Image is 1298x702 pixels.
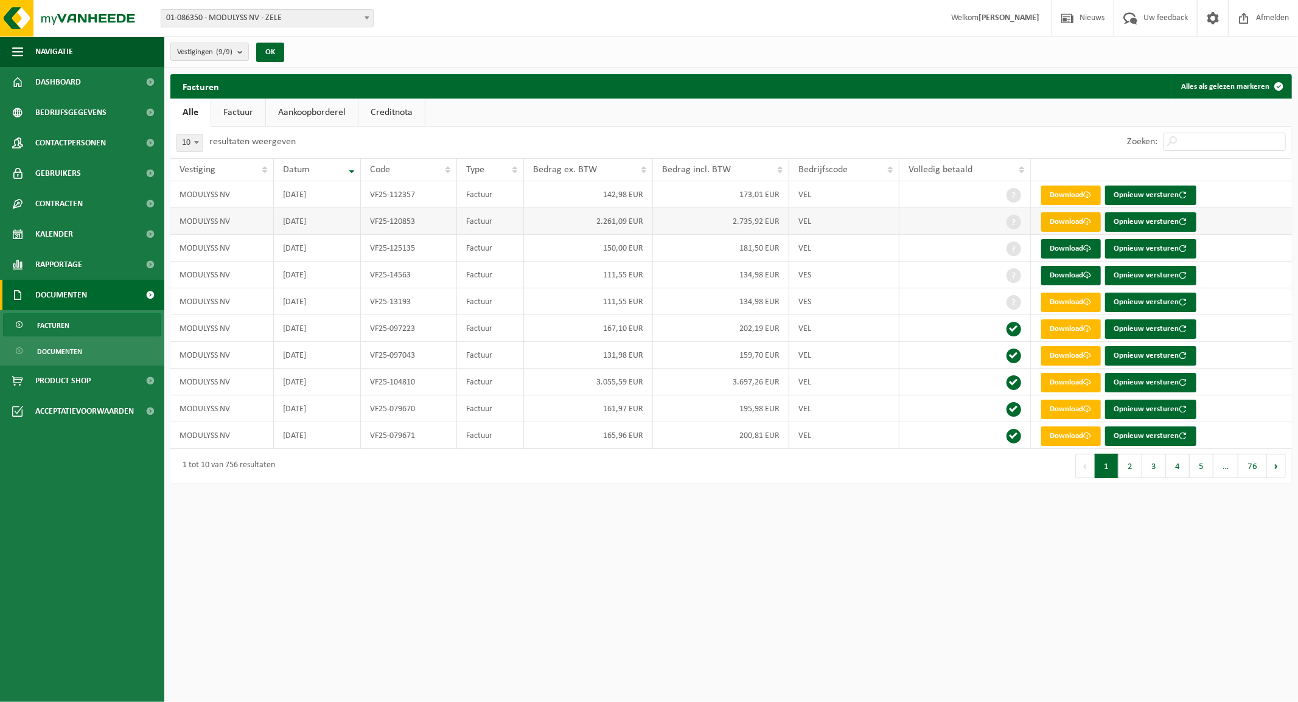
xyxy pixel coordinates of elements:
span: Contracten [35,189,83,219]
td: MODULYSS NV [170,208,274,235]
span: 10 [177,134,203,151]
td: [DATE] [274,395,361,422]
a: Alle [170,99,211,127]
span: Documenten [37,340,82,363]
button: 76 [1238,454,1267,478]
span: Datum [283,165,310,175]
td: VES [789,262,899,288]
td: [DATE] [274,181,361,208]
span: 01-086350 - MODULYSS NV - ZELE [161,9,374,27]
td: [DATE] [274,342,361,369]
button: Next [1267,454,1286,478]
td: 2.261,09 EUR [524,208,653,235]
td: MODULYSS NV [170,369,274,395]
a: Download [1041,346,1101,366]
td: VF25-14563 [361,262,457,288]
span: Type [466,165,484,175]
button: 3 [1142,454,1166,478]
label: Zoeken: [1127,137,1157,147]
td: 131,98 EUR [524,342,653,369]
td: Factuur [457,369,524,395]
span: Vestigingen [177,43,232,61]
td: Factuur [457,422,524,449]
td: 142,98 EUR [524,181,653,208]
td: VF25-097223 [361,315,457,342]
a: Download [1041,426,1101,446]
td: 202,19 EUR [653,315,789,342]
td: VF25-079671 [361,422,457,449]
span: Bedrag incl. BTW [662,165,731,175]
span: Volledig betaald [909,165,972,175]
td: MODULYSS NV [170,422,274,449]
strong: [PERSON_NAME] [979,13,1039,23]
td: VF25-104810 [361,369,457,395]
td: 200,81 EUR [653,422,789,449]
span: Bedrijfsgegevens [35,97,106,128]
td: 161,97 EUR [524,395,653,422]
a: Download [1041,293,1101,312]
span: Rapportage [35,249,82,280]
span: Facturen [37,314,69,337]
td: VF25-097043 [361,342,457,369]
button: Opnieuw versturen [1105,266,1196,285]
h2: Facturen [170,74,231,98]
td: Factuur [457,262,524,288]
td: [DATE] [274,235,361,262]
button: Opnieuw versturen [1105,212,1196,232]
td: 134,98 EUR [653,288,789,315]
td: 111,55 EUR [524,262,653,288]
td: 111,55 EUR [524,288,653,315]
td: 3.055,59 EUR [524,369,653,395]
td: [DATE] [274,262,361,288]
td: VF25-13193 [361,288,457,315]
td: Factuur [457,342,524,369]
td: [DATE] [274,208,361,235]
td: 167,10 EUR [524,315,653,342]
button: Opnieuw versturen [1105,293,1196,312]
td: VES [789,288,899,315]
td: VEL [789,342,899,369]
td: VEL [789,369,899,395]
span: 10 [176,134,203,152]
td: MODULYSS NV [170,181,274,208]
td: [DATE] [274,288,361,315]
td: 134,98 EUR [653,262,789,288]
td: 181,50 EUR [653,235,789,262]
label: resultaten weergeven [209,137,296,147]
td: Factuur [457,208,524,235]
td: VEL [789,235,899,262]
td: 173,01 EUR [653,181,789,208]
div: 1 tot 10 van 756 resultaten [176,455,275,477]
td: VEL [789,395,899,422]
button: Opnieuw versturen [1105,400,1196,419]
a: Download [1041,400,1101,419]
span: Bedrag ex. BTW [533,165,597,175]
span: Product Shop [35,366,91,396]
button: Opnieuw versturen [1105,373,1196,392]
count: (9/9) [216,48,232,56]
td: VEL [789,208,899,235]
a: Facturen [3,313,161,336]
button: Opnieuw versturen [1105,239,1196,259]
td: 3.697,26 EUR [653,369,789,395]
td: Factuur [457,181,524,208]
td: Factuur [457,235,524,262]
span: Vestiging [180,165,215,175]
td: MODULYSS NV [170,262,274,288]
button: 4 [1166,454,1190,478]
button: Opnieuw versturen [1105,426,1196,446]
a: Download [1041,319,1101,339]
td: VEL [789,315,899,342]
span: … [1213,454,1238,478]
span: Navigatie [35,36,73,67]
td: MODULYSS NV [170,315,274,342]
a: Download [1041,186,1101,205]
td: Factuur [457,395,524,422]
span: Code [370,165,390,175]
button: 1 [1095,454,1118,478]
a: Download [1041,239,1101,259]
button: Opnieuw versturen [1105,346,1196,366]
a: Download [1041,373,1101,392]
a: Aankoopborderel [266,99,358,127]
a: Documenten [3,339,161,363]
